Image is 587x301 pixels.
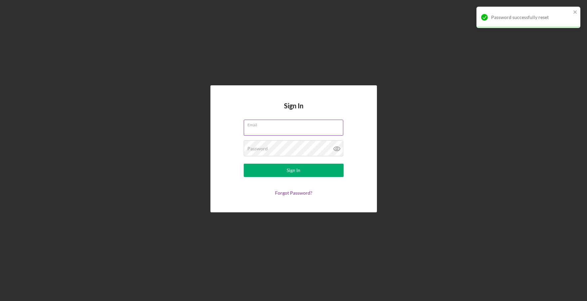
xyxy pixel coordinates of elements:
a: Forgot Password? [275,190,312,196]
button: Sign In [244,164,344,177]
button: close [573,9,578,16]
label: Password [247,146,268,151]
div: Password successfully reset [491,15,571,20]
label: Email [247,120,343,127]
h4: Sign In [284,102,303,120]
div: Sign In [287,164,300,177]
